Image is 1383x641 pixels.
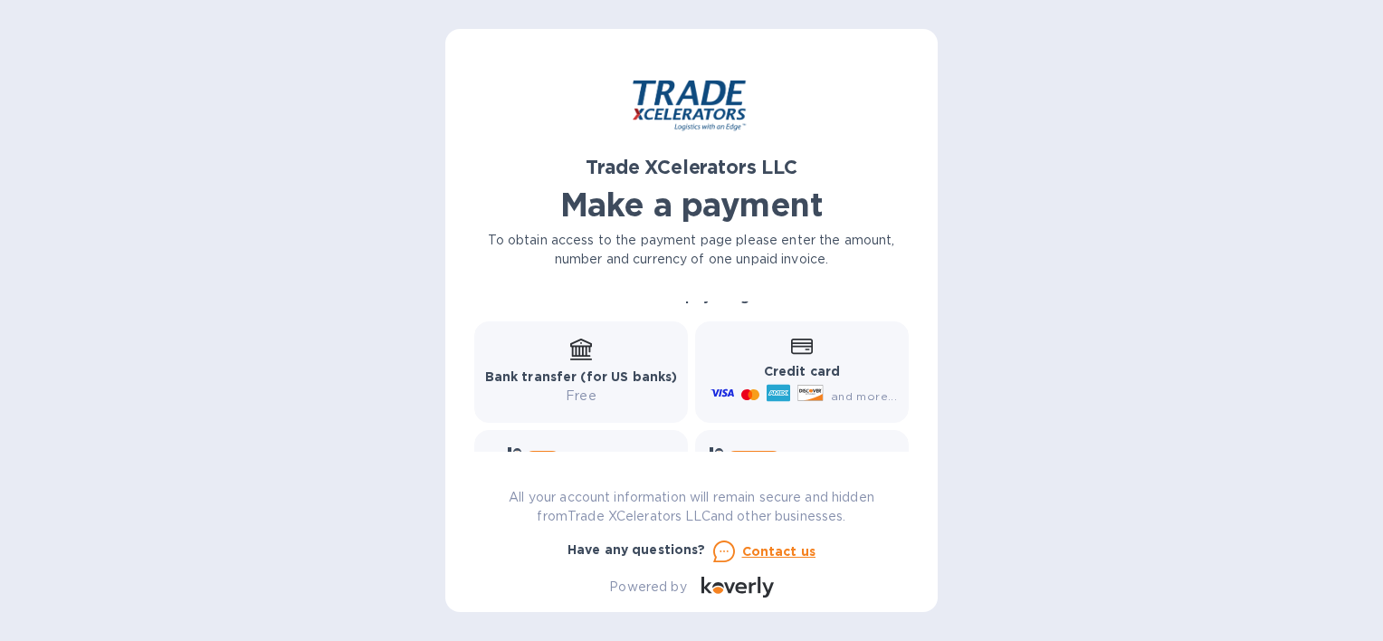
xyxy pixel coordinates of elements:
p: To obtain access to the payment page please enter the amount, number and currency of one unpaid i... [474,231,909,269]
b: Have any questions? [568,542,706,557]
p: All your account information will remain secure and hidden from Trade XCelerators LLC and other b... [474,488,909,526]
b: Credit card [764,364,840,378]
b: Trade XCelerators LLC [586,156,796,178]
p: Free [485,387,678,406]
u: Contact us [742,544,816,559]
b: Bank transfer (for US banks) [485,369,678,384]
p: Powered by [609,578,686,597]
h1: Make a payment [474,186,909,224]
span: and more... [831,389,897,403]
